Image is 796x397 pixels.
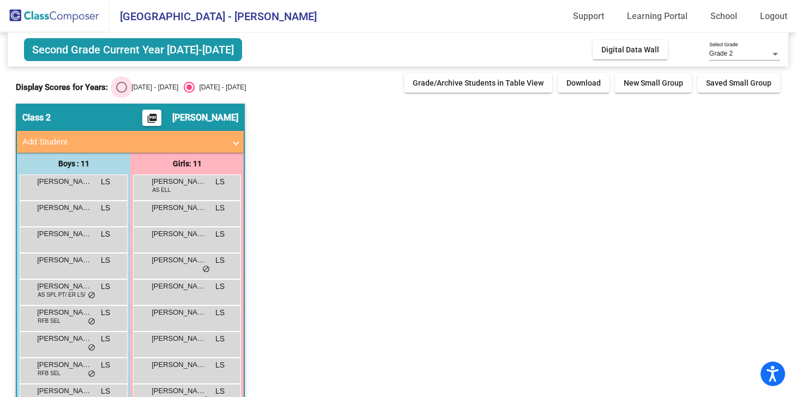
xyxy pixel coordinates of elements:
[702,8,746,25] a: School
[109,8,317,25] span: [GEOGRAPHIC_DATA] - [PERSON_NAME]
[142,110,161,126] button: Print Students Details
[88,317,95,326] span: do_not_disturb_alt
[618,8,696,25] a: Learning Portal
[37,228,92,239] span: [PERSON_NAME]
[152,228,206,239] span: [PERSON_NAME]
[24,38,242,61] span: Second Grade Current Year [DATE]-[DATE]
[215,255,225,266] span: LS
[22,112,51,123] span: Class 2
[17,153,130,175] div: Boys : 11
[215,307,225,318] span: LS
[17,131,244,153] mat-expansion-panel-header: Add Student
[37,333,92,344] span: [PERSON_NAME]
[130,153,244,175] div: Girls: 11
[88,370,95,378] span: do_not_disturb_alt
[101,307,110,318] span: LS
[101,281,110,292] span: LS
[116,82,246,93] mat-radio-group: Select an option
[215,176,225,188] span: LS
[101,255,110,266] span: LS
[37,202,92,213] span: [PERSON_NAME]
[215,333,225,345] span: LS
[215,281,225,292] span: LS
[37,176,92,187] span: [PERSON_NAME]
[624,79,683,87] span: New Small Group
[172,112,238,123] span: [PERSON_NAME]
[404,73,552,93] button: Grade/Archive Students in Table View
[593,40,668,59] button: Digital Data Wall
[127,82,178,92] div: [DATE] - [DATE]
[152,255,206,266] span: [PERSON_NAME]
[101,333,110,345] span: LS
[215,359,225,371] span: LS
[38,317,61,325] span: RFB SEL
[101,176,110,188] span: LS
[152,202,206,213] span: [PERSON_NAME]
[101,228,110,240] span: LS
[37,386,92,396] span: [PERSON_NAME] do [PERSON_NAME]
[152,333,206,344] span: [PERSON_NAME]
[152,359,206,370] span: [PERSON_NAME]
[37,281,92,292] span: [PERSON_NAME]
[709,50,733,57] span: Grade 2
[37,307,92,318] span: [PERSON_NAME]
[22,136,225,148] mat-panel-title: Add Student
[152,186,171,194] span: AS ELL
[152,307,206,318] span: [PERSON_NAME]
[38,291,85,299] span: AS SPL PT/ ER LS/
[101,202,110,214] span: LS
[564,8,613,25] a: Support
[101,359,110,371] span: LS
[558,73,610,93] button: Download
[37,359,92,370] span: [PERSON_NAME]
[146,113,159,128] mat-icon: picture_as_pdf
[751,8,796,25] a: Logout
[195,82,246,92] div: [DATE] - [DATE]
[16,82,108,92] span: Display Scores for Years:
[152,386,206,396] span: [PERSON_NAME]
[202,265,210,274] span: do_not_disturb_alt
[152,281,206,292] span: [PERSON_NAME]
[88,344,95,352] span: do_not_disturb_alt
[615,73,692,93] button: New Small Group
[215,228,225,240] span: LS
[88,291,95,300] span: do_not_disturb_alt
[152,176,206,187] span: [PERSON_NAME]
[101,386,110,397] span: LS
[215,202,225,214] span: LS
[697,73,780,93] button: Saved Small Group
[706,79,771,87] span: Saved Small Group
[215,386,225,397] span: LS
[38,369,61,377] span: RFB SEL
[566,79,601,87] span: Download
[37,255,92,266] span: [PERSON_NAME]
[413,79,544,87] span: Grade/Archive Students in Table View
[601,45,659,54] span: Digital Data Wall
